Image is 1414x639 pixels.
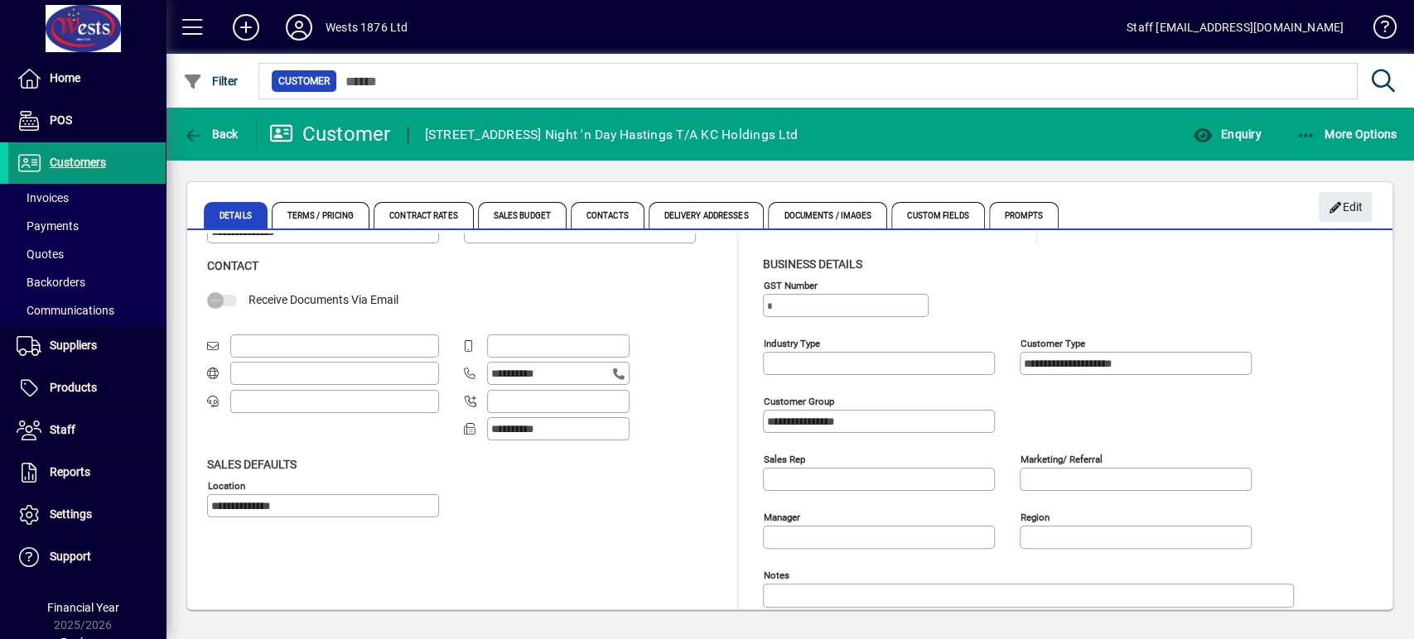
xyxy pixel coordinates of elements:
a: Invoices [8,184,166,212]
div: Customer [269,121,391,147]
mat-label: Sales rep [764,453,805,464]
mat-label: GST Number [764,279,818,291]
app-page-header-button: Back [166,119,257,149]
a: Suppliers [8,325,166,367]
a: Products [8,368,166,409]
a: Communications [8,296,166,324]
span: Documents / Images [768,202,887,228]
a: Quotes [8,240,166,268]
span: Details [204,202,268,228]
mat-label: Industry type [764,337,820,348]
a: Settings [8,494,166,536]
a: Staff [8,410,166,451]
span: Staff [50,423,75,436]
span: Custom Fields [891,202,984,228]
mat-label: Marketing/ Referral [1021,453,1103,464]
mat-label: Location [208,479,245,491]
button: Profile [273,12,326,42]
span: Enquiry [1192,127,1261,141]
span: Payments [17,219,79,233]
span: Prompts [989,202,1059,228]
mat-label: Customer group [764,395,834,406]
span: Suppliers [50,339,97,352]
a: POS [8,100,166,142]
a: Payments [8,212,166,240]
span: Contacts [571,202,644,228]
span: POS [50,113,72,127]
span: Receive Documents Via Email [249,293,398,306]
span: Settings [50,507,92,521]
span: Customer [278,73,330,89]
span: Sales defaults [207,458,297,471]
button: Back [179,119,243,149]
span: Sales Budget [478,202,567,228]
a: Support [8,536,166,578]
button: Edit [1319,192,1372,222]
span: Communications [17,304,114,317]
span: Back [183,127,239,141]
span: Invoices [17,191,69,204]
span: Support [50,550,91,563]
span: More Options [1296,127,1397,141]
mat-label: Notes [764,569,789,580]
div: Wests 1876 Ltd [326,14,408,41]
a: Reports [8,452,166,493]
span: Customers [50,156,106,169]
span: Contract Rates [374,202,473,228]
mat-label: Manager [764,511,800,522]
span: Terms / Pricing [272,202,370,228]
span: Business details [763,257,862,271]
span: Delivery Addresses [649,202,765,228]
span: Financial Year [47,601,119,614]
button: Add [220,12,273,42]
a: Home [8,58,166,99]
span: Quotes [17,247,64,261]
div: [STREET_ADDRESS] Night 'n Day Hastings T/A KC Holdings Ltd [425,122,799,148]
mat-label: Region [1021,511,1050,522]
button: Filter [179,66,243,96]
button: Enquiry [1188,119,1265,149]
span: Reports [50,465,90,478]
a: Backorders [8,268,166,296]
span: Products [50,381,97,394]
span: Home [50,71,80,84]
a: Knowledge Base [1360,3,1393,57]
div: Staff [EMAIL_ADDRESS][DOMAIN_NAME] [1127,14,1344,41]
span: Filter [183,74,239,88]
span: Backorders [17,276,85,289]
button: More Options [1292,119,1402,149]
span: Edit [1328,194,1363,221]
mat-label: Customer type [1021,337,1085,348]
span: Contact [207,259,258,272]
